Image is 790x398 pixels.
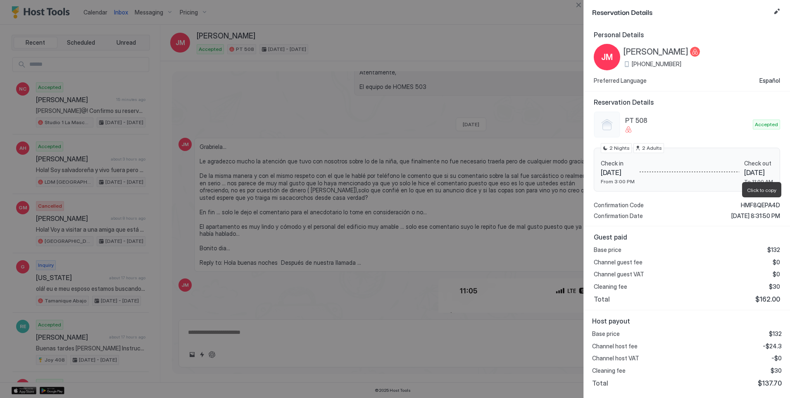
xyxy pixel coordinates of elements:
[592,330,620,338] span: Base price
[632,60,681,68] span: [PHONE_NUMBER]
[769,283,780,290] span: $30
[755,121,778,128] span: Accepted
[594,259,642,266] span: Channel guest fee
[594,283,627,290] span: Cleaning fee
[623,47,688,57] span: [PERSON_NAME]
[759,77,780,84] span: Español
[609,144,630,152] span: 2 Nights
[769,330,782,338] span: $132
[594,98,780,106] span: Reservation Details
[755,295,780,303] span: $162.00
[767,246,780,254] span: $132
[773,259,780,266] span: $0
[773,271,780,278] span: $0
[744,168,773,177] span: [DATE]
[601,168,635,177] span: [DATE]
[592,379,608,387] span: Total
[601,51,613,63] span: JM
[763,343,782,350] span: -$24.3
[594,233,780,241] span: Guest paid
[594,212,643,220] span: Confirmation Date
[731,212,780,220] span: [DATE] 8:31:50 PM
[744,178,773,185] span: To 11:00 AM
[594,271,644,278] span: Channel guest VAT
[592,317,782,325] span: Host payout
[772,7,782,17] button: Edit reservation
[592,343,638,350] span: Channel host fee
[594,246,621,254] span: Base price
[771,355,782,362] span: -$0
[594,77,647,84] span: Preferred Language
[741,201,780,209] span: HMF8QEPA4D
[594,295,610,303] span: Total
[592,355,639,362] span: Channel host VAT
[592,7,770,17] span: Reservation Details
[592,367,626,374] span: Cleaning fee
[642,144,662,152] span: 2 Adults
[771,367,782,374] span: $30
[744,160,773,167] span: Check out
[625,116,750,125] span: PT 508
[601,178,635,185] span: From 3:00 PM
[747,187,776,193] span: Click to copy
[601,160,635,167] span: Check in
[758,379,782,387] span: $137.70
[594,31,780,39] span: Personal Details
[594,201,644,209] span: Confirmation Code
